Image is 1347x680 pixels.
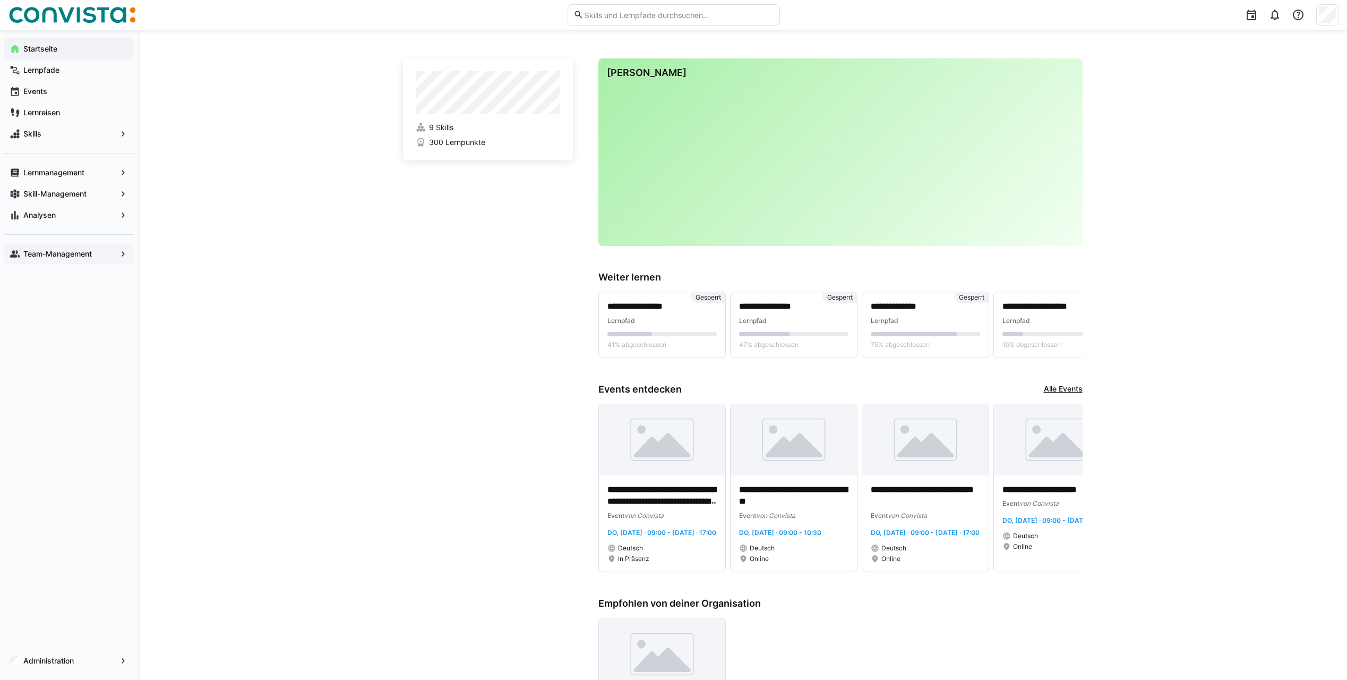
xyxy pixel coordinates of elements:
img: image [994,404,1120,475]
span: 79% abgeschlossen [871,341,930,349]
span: Gesperrt [696,293,721,302]
span: 41% abgeschlossen [607,341,666,349]
span: Do, [DATE] · 09:00 - [DATE] · 17:00 [1002,516,1111,524]
h3: Empfohlen von deiner Organisation [598,598,1083,609]
span: Deutsch [618,544,643,552]
span: Deutsch [750,544,775,552]
span: Lernpfad [739,317,767,325]
span: Lernpfad [871,317,898,325]
span: Lernpfad [607,317,635,325]
span: Gesperrt [959,293,984,302]
h3: [PERSON_NAME] [607,67,1074,79]
span: Online [881,555,900,563]
span: von Convista [624,512,664,520]
span: 19% abgeschlossen [1002,341,1061,349]
span: 300 Lernpunkte [429,137,485,148]
span: Online [750,555,769,563]
span: Deutsch [1013,532,1038,540]
span: Event [607,512,624,520]
img: image [731,404,857,475]
span: Event [871,512,888,520]
span: 47% abgeschlossen [739,341,799,349]
span: von Convista [1019,499,1059,507]
span: Deutsch [881,544,906,552]
a: Alle Events [1044,384,1083,395]
span: Event [739,512,756,520]
span: Do, [DATE] · 09:00 - 10:30 [739,529,821,537]
span: In Präsenz [618,555,649,563]
img: image [862,404,989,475]
span: Event [1002,499,1019,507]
span: 9 Skills [429,122,453,133]
h3: Events entdecken [598,384,682,395]
span: von Convista [756,512,795,520]
img: image [599,404,725,475]
h3: Weiter lernen [598,271,1083,283]
span: Do, [DATE] · 09:00 - [DATE] · 17:00 [871,529,980,537]
span: von Convista [888,512,927,520]
span: Do, [DATE] · 09:00 - [DATE] · 17:00 [607,529,716,537]
input: Skills und Lernpfade durchsuchen… [584,10,774,20]
span: Lernpfad [1002,317,1030,325]
span: Gesperrt [827,293,853,302]
a: 9 Skills [416,122,560,133]
span: Online [1013,542,1032,551]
